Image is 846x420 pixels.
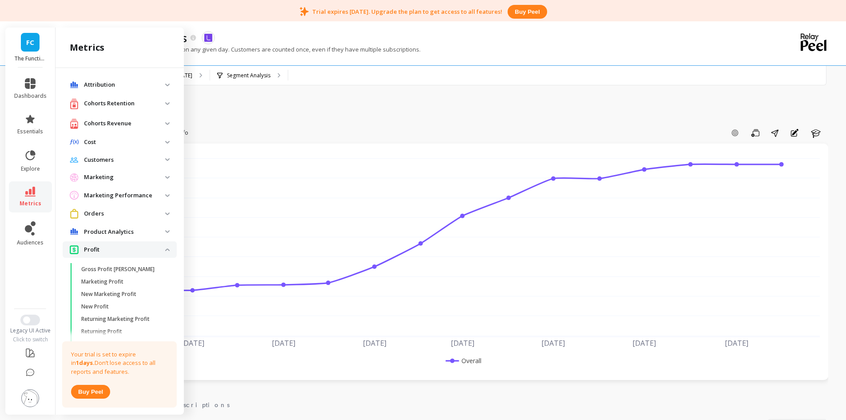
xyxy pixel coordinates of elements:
strong: 1 days. [76,359,95,367]
img: profile picture [21,389,39,407]
p: Profit [84,245,165,254]
img: navigation item icon [70,228,79,235]
img: down caret icon [165,230,170,233]
h2: metrics [70,41,104,54]
p: Trial expires [DATE]. Upgrade the plan to get access to all features! [312,8,502,16]
p: Segment Analysis [227,72,270,79]
img: down caret icon [165,176,170,179]
nav: Tabs [75,393,828,414]
img: navigation item icon [70,191,79,200]
img: navigation item icon [70,245,79,254]
span: FC [26,37,34,48]
p: The Functional Mushroom Company [14,55,47,62]
div: Legacy UI Active [5,327,56,334]
p: Marketing Performance [84,191,165,200]
img: navigation item icon [70,209,79,218]
span: metrics [20,200,41,207]
p: Product Analytics [84,228,165,236]
img: down caret icon [165,212,170,215]
span: dashboards [14,92,47,100]
span: audiences [17,239,44,246]
img: api.loopsubs.svg [204,34,212,42]
img: down caret icon [165,102,170,105]
button: Switch to New UI [20,315,40,325]
p: Customers [84,156,165,164]
p: Marketing [84,173,165,182]
button: Buy peel [508,5,547,19]
p: Your trial is set to expire in Don’t lose access to all reports and features. [71,350,168,376]
p: Returning Profit [81,328,122,335]
p: New Profit [81,303,109,310]
img: down caret icon [165,122,170,125]
p: Attribution [84,80,165,89]
div: Click to switch [5,336,56,343]
button: Buy peel [71,385,110,399]
p: Orders [84,209,165,218]
p: The number of active subscribers on any given day. Customers are counted once, even if they have ... [75,45,421,53]
img: navigation item icon [70,118,79,129]
img: down caret icon [165,158,170,161]
img: down caret icon [165,84,170,86]
img: navigation item icon [70,173,79,182]
span: Subscriptions [160,400,230,409]
p: Total Marketing Profit [81,340,139,348]
p: Cohorts Retention [84,99,165,108]
p: Gross Profit [PERSON_NAME] [81,266,155,273]
img: navigation item icon [70,139,79,145]
p: Cohorts Revenue [84,119,165,128]
p: Returning Marketing Profit [81,316,150,323]
img: down caret icon [165,194,170,197]
img: down caret icon [165,248,170,251]
span: essentials [17,128,43,135]
img: navigation item icon [70,81,79,88]
img: navigation item icon [70,98,79,109]
p: New Marketing Profit [81,291,136,298]
span: explore [21,165,40,172]
p: Cost [84,138,165,147]
p: Marketing Profit [81,278,123,285]
img: navigation item icon [70,157,79,163]
img: down caret icon [165,141,170,144]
